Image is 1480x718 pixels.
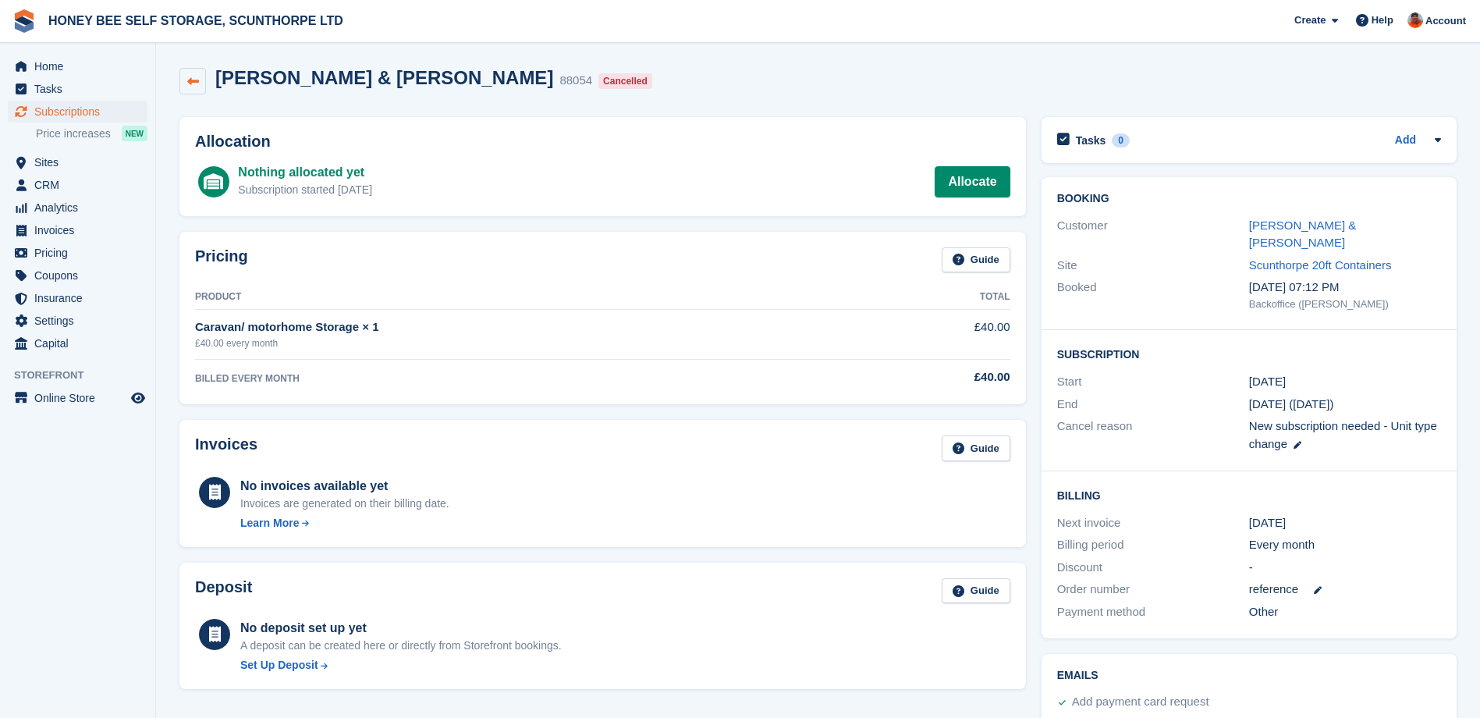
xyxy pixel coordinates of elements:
h2: Tasks [1076,133,1106,148]
div: End [1057,396,1249,414]
span: Invoices [34,219,128,241]
h2: [PERSON_NAME] & [PERSON_NAME] [215,67,553,88]
a: menu [8,78,147,100]
span: Help [1372,12,1393,28]
div: Next invoice [1057,514,1249,532]
div: - [1249,559,1441,577]
span: Online Store [34,387,128,409]
div: Order number [1057,581,1249,599]
div: BILLED EVERY MONTH [195,371,877,386]
p: A deposit can be created here or directly from Storefront bookings. [240,638,562,654]
div: Other [1249,603,1441,621]
span: reference [1249,581,1298,599]
div: Add payment card request [1072,693,1209,712]
h2: Invoices [195,435,257,461]
span: Subscriptions [34,101,128,123]
div: [DATE] 07:12 PM [1249,279,1441,297]
div: Billing period [1057,536,1249,554]
div: Payment method [1057,603,1249,621]
span: Capital [34,332,128,354]
a: menu [8,387,147,409]
div: Start [1057,373,1249,391]
a: Add [1395,132,1416,150]
div: Customer [1057,217,1249,252]
h2: Subscription [1057,346,1441,361]
img: stora-icon-8386f47178a22dfd0bd8f6a31ec36ba5ce8667c1dd55bd0f319d3a0aa187defe.svg [12,9,36,33]
h2: Pricing [195,247,248,273]
th: Product [195,285,877,310]
h2: Billing [1057,487,1441,503]
div: Learn More [240,515,299,531]
a: Allocate [935,166,1010,197]
span: Settings [34,310,128,332]
div: Invoices are generated on their billing date. [240,496,449,512]
div: £40.00 every month [195,336,877,350]
div: Every month [1249,536,1441,554]
div: 0 [1112,133,1130,148]
a: menu [8,174,147,196]
a: Guide [942,247,1010,273]
span: [DATE] ([DATE]) [1249,397,1334,411]
span: Coupons [34,265,128,286]
th: Total [877,285,1010,310]
div: [DATE] [1249,514,1441,532]
a: Price increases NEW [36,125,147,142]
a: Set Up Deposit [240,657,562,674]
a: menu [8,242,147,264]
span: Sites [34,151,128,173]
div: No invoices available yet [240,477,449,496]
span: CRM [34,174,128,196]
a: menu [8,310,147,332]
span: Storefront [14,368,155,383]
a: menu [8,151,147,173]
div: Nothing allocated yet [238,163,372,182]
a: menu [8,265,147,286]
td: £40.00 [877,310,1010,359]
span: New subscription needed - Unit type change [1249,419,1437,450]
span: Insurance [34,287,128,309]
h2: Allocation [195,133,1010,151]
div: £40.00 [877,368,1010,386]
div: Site [1057,257,1249,275]
div: Discount [1057,559,1249,577]
h2: Emails [1057,670,1441,682]
a: Learn More [240,515,449,531]
div: Set Up Deposit [240,657,318,674]
a: Preview store [129,389,147,407]
img: Abbie Tucker [1407,12,1423,28]
span: Tasks [34,78,128,100]
span: Create [1294,12,1326,28]
a: menu [8,287,147,309]
span: Pricing [34,242,128,264]
time: 2025-06-01 00:00:00 UTC [1249,373,1286,391]
div: NEW [122,126,147,141]
h2: Booking [1057,193,1441,205]
a: menu [8,332,147,354]
a: menu [8,101,147,123]
a: Guide [942,578,1010,604]
span: Account [1425,13,1466,29]
div: Caravan/ motorhome Storage × 1 [195,318,877,336]
span: Analytics [34,197,128,219]
a: menu [8,219,147,241]
a: Guide [942,435,1010,461]
a: Scunthorpe 20ft Containers [1249,258,1392,272]
a: [PERSON_NAME] & [PERSON_NAME] [1249,219,1357,250]
a: HONEY BEE SELF STORAGE, SCUNTHORPE LTD [42,8,350,34]
h2: Deposit [195,578,252,604]
a: menu [8,197,147,219]
div: 88054 [559,72,592,90]
div: Booked [1057,279,1249,311]
div: Backoffice ([PERSON_NAME]) [1249,297,1441,312]
div: Cancel reason [1057,418,1249,453]
div: Subscription started [DATE] [238,182,372,198]
span: Price increases [36,126,111,141]
div: No deposit set up yet [240,619,562,638]
div: Cancelled [598,73,652,89]
a: menu [8,55,147,77]
span: Home [34,55,128,77]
